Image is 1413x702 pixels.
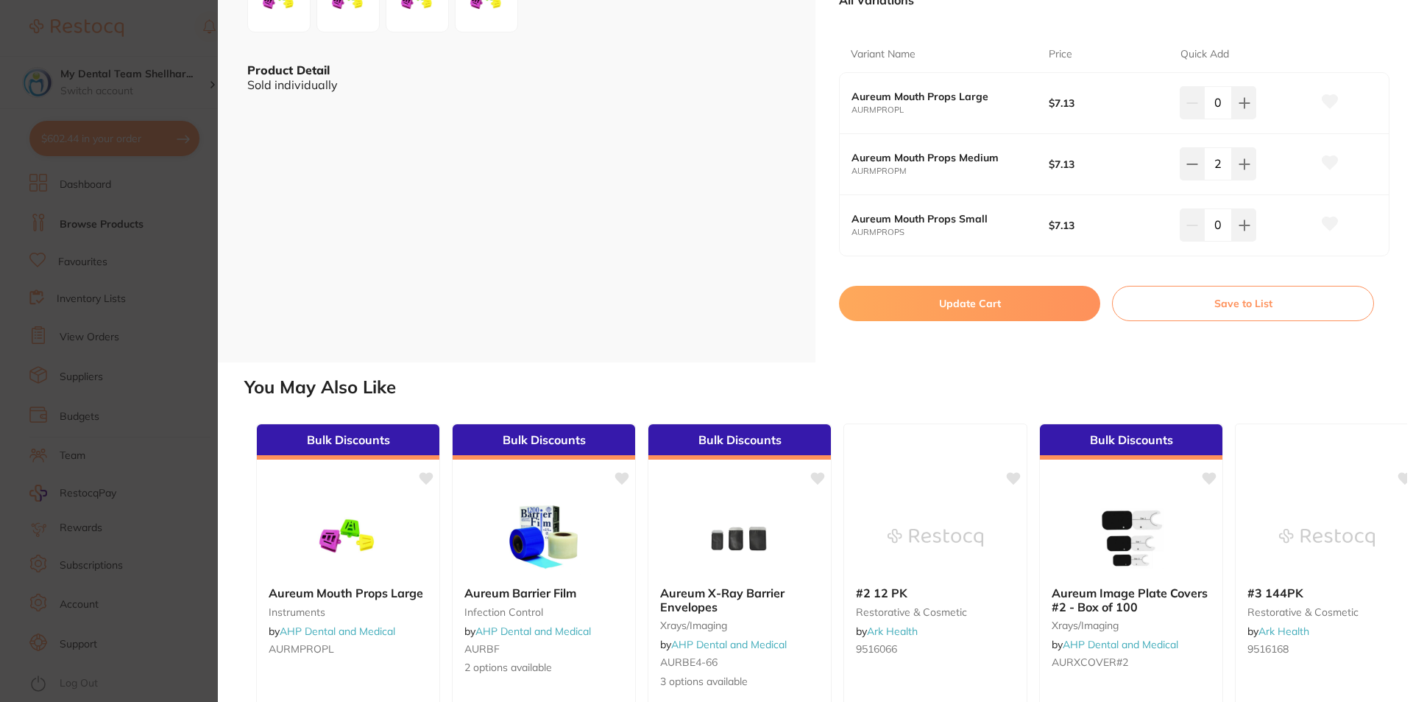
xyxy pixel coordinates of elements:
a: AHP Dental and Medical [671,638,787,651]
small: xrays/imaging [660,619,819,631]
div: Bulk Discounts [1040,424,1222,460]
span: by [1052,638,1178,651]
b: Aureum Image Plate Covers #2 - Box of 100 [1052,586,1211,614]
button: Save to List [1112,286,1374,321]
small: AURMPROPS [851,228,1049,237]
img: Aureum Mouth Props Large [300,501,396,575]
small: restorative & cosmetic [1247,606,1406,618]
span: by [269,625,395,638]
div: Bulk Discounts [648,424,831,460]
b: Aureum Mouth Props Large [269,586,428,600]
b: Product Detail [247,63,330,77]
p: Quick Add [1180,47,1229,62]
b: #3 144PK [1247,586,1406,600]
span: by [856,625,918,638]
small: AURBF [464,643,623,655]
b: $7.13 [1049,220,1167,231]
b: Aureum Barrier Film [464,586,623,600]
h2: You May Also Like [244,377,1407,398]
div: Bulk Discounts [453,424,635,460]
img: #2 12 PK [888,501,983,575]
span: 2 options available [464,661,623,675]
b: $7.13 [1049,158,1167,170]
small: xrays/imaging [1052,619,1211,631]
img: #3 144PK [1279,501,1375,575]
div: Bulk Discounts [257,424,439,460]
p: Price [1049,47,1072,62]
b: Aureum Mouth Props Large [851,91,1029,102]
span: 3 options available [660,675,819,689]
div: Sold individually [247,78,786,91]
a: AHP Dental and Medical [1063,638,1178,651]
img: Aureum X-Ray Barrier Envelopes [692,501,787,575]
small: AURMPROPL [851,105,1049,115]
img: Aureum Barrier Film [496,501,592,575]
small: AURXCOVER#2 [1052,656,1211,668]
a: Ark Health [1258,625,1309,638]
b: #2 12 PK [856,586,1015,600]
small: instruments [269,606,428,618]
small: AURMPROPM [851,166,1049,176]
b: Aureum Mouth Props Medium [851,152,1029,164]
button: Update Cart [839,286,1100,321]
span: by [464,625,591,638]
small: 9516066 [856,643,1015,655]
small: restorative & cosmetic [856,606,1015,618]
p: Variant Name [851,47,916,62]
small: AURBE4-66 [660,656,819,668]
b: Aureum X-Ray Barrier Envelopes [660,586,819,614]
small: infection control [464,606,623,618]
a: Ark Health [867,625,918,638]
small: 9516168 [1247,643,1406,655]
a: AHP Dental and Medical [475,625,591,638]
img: Aureum Image Plate Covers #2 - Box of 100 [1083,501,1179,575]
span: by [660,638,787,651]
b: Aureum Mouth Props Small [851,213,1029,225]
b: $7.13 [1049,97,1167,109]
a: AHP Dental and Medical [280,625,395,638]
span: by [1247,625,1309,638]
small: AURMPROPL [269,643,428,655]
